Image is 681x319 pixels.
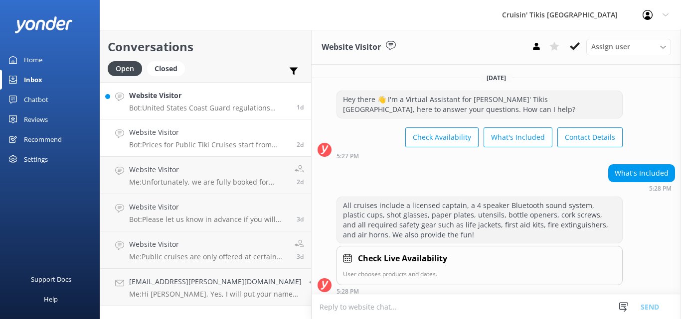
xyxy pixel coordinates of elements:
a: Website VisitorMe:Unfortunately, we are fully booked for [DATE]/tonight The only availability we ... [100,157,311,194]
div: Chatbot [24,90,48,109]
h2: Conversations [108,37,304,56]
div: 05:28pm 15-Aug-2025 (UTC -04:00) America/New_York [608,185,675,192]
h4: Website Visitor [129,164,287,175]
strong: 5:28 PM [649,186,672,192]
a: Website VisitorMe:Public cruises are only offered at certain dates and times. Please click on Boo... [100,231,311,269]
button: Contact Details [557,127,623,147]
div: Help [44,289,58,309]
a: Open [108,63,147,74]
button: What's Included [484,127,552,147]
a: Website VisitorBot:Please let us know in advance if you will need a cooler on board, and we will ... [100,194,311,231]
span: Assign user [591,41,630,52]
p: Me: Unfortunately, we are fully booked for [DATE]/tonight The only availability we have is an 8:0... [129,178,287,187]
h3: Website Visitor [322,41,381,54]
h4: [EMAIL_ADDRESS][PERSON_NAME][DOMAIN_NAME] [129,276,302,287]
div: Closed [147,61,185,76]
a: Website VisitorBot:United States Coast Guard regulations allow only six charter customers on each... [100,82,311,119]
a: Closed [147,63,190,74]
h4: Check Live Availability [358,252,447,265]
h4: Website Visitor [129,127,289,138]
h4: Website Visitor [129,90,289,101]
span: 05:30pm 15-Aug-2025 (UTC -04:00) America/New_York [297,140,304,149]
p: Bot: Please let us know in advance if you will need a cooler on board, and we will provide one fo... [129,215,289,224]
a: Website VisitorBot:Prices for Public Tiki Cruises start from $74.99 per person. For the most accu... [100,119,311,157]
div: Recommend [24,129,62,149]
img: yonder-white-logo.png [15,16,72,33]
div: Hey there 👋 I'm a Virtual Assistant for [PERSON_NAME]' Tikis [GEOGRAPHIC_DATA], here to answer yo... [337,91,622,117]
h4: Website Visitor [129,202,289,213]
strong: 5:28 PM [337,289,359,295]
span: [DATE] [481,74,512,82]
span: 09:05pm 14-Aug-2025 (UTC -04:00) America/New_York [297,215,304,223]
h4: Website Visitor [129,239,287,250]
span: 05:57pm 14-Aug-2025 (UTC -04:00) America/New_York [297,252,304,261]
div: All cruises include a licensed captain, a 4 speaker Bluetooth sound system, plastic cups, shot gl... [337,197,622,243]
p: Me: Public cruises are only offered at certain dates and times. Please click on Book Now and scro... [129,252,287,261]
p: Bot: Prices for Public Tiki Cruises start from $74.99 per person. For the most accurate pricing, ... [129,140,289,149]
div: Open [108,61,142,76]
span: 02:28pm 15-Aug-2025 (UTC -04:00) America/New_York [297,178,304,186]
p: Bot: United States Coast Guard regulations allow only six charter customers on each Tiki boat. Ho... [129,104,289,112]
a: [EMAIL_ADDRESS][PERSON_NAME][DOMAIN_NAME]Me:Hi [PERSON_NAME], Yes, I will put your name on the wa... [100,269,311,306]
div: Inbox [24,70,42,90]
div: Assign User [586,39,671,55]
strong: 5:27 PM [337,153,359,159]
div: Home [24,50,42,70]
div: Reviews [24,109,48,129]
button: Check Availability [405,127,479,147]
div: 05:27pm 15-Aug-2025 (UTC -04:00) America/New_York [337,152,623,159]
p: User chooses products and dates. [343,269,616,279]
p: Me: Hi [PERSON_NAME], Yes, I will put your name on the wait list for [DATE] and call you if anyth... [129,290,302,299]
div: Support Docs [31,269,71,289]
div: Settings [24,149,48,169]
div: 05:28pm 15-Aug-2025 (UTC -04:00) America/New_York [337,288,623,295]
span: 01:47pm 16-Aug-2025 (UTC -04:00) America/New_York [297,103,304,111]
div: What's Included [609,165,675,182]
